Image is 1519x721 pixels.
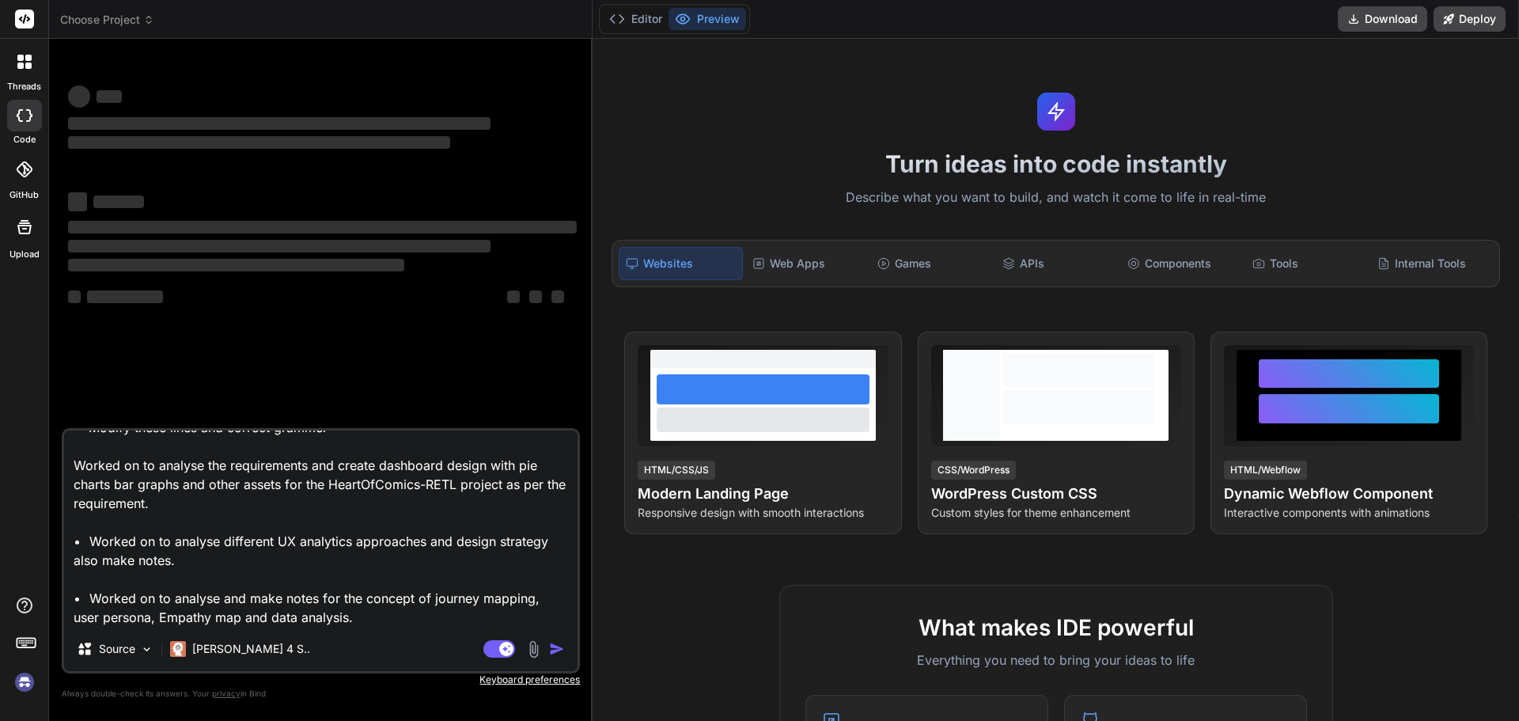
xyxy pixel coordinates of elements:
span: ‌ [507,290,520,303]
img: Claude 4 Sonnet [170,641,186,657]
h4: Dynamic Webflow Component [1224,483,1474,505]
span: ‌ [87,290,163,303]
div: APIs [996,247,1118,280]
img: signin [11,669,38,696]
span: ‌ [68,136,450,149]
div: Games [871,247,993,280]
div: Components [1121,247,1243,280]
span: privacy [212,689,241,698]
span: ‌ [68,221,577,233]
span: Choose Project [60,12,154,28]
span: ‌ [68,290,81,303]
h1: Turn ideas into code instantly [602,150,1510,178]
p: Interactive components with animations [1224,505,1474,521]
p: Describe what you want to build, and watch it come to life in real-time [602,188,1510,208]
div: Websites [619,247,742,280]
span: ‌ [93,195,144,208]
p: [PERSON_NAME] 4 S.. [192,641,310,657]
span: ‌ [97,90,122,103]
span: ‌ [68,192,87,211]
textarea: • Modify these lines and correct grammer Worked on to analyse the requirements and create dashboa... [64,431,578,627]
button: Download [1338,6,1427,32]
label: code [13,133,36,146]
p: Source [99,641,135,657]
h4: Modern Landing Page [638,483,888,505]
label: GitHub [9,188,39,202]
p: Custom styles for theme enhancement [931,505,1181,521]
div: HTML/CSS/JS [638,461,715,480]
div: Web Apps [746,247,868,280]
h4: WordPress Custom CSS [931,483,1181,505]
p: Keyboard preferences [62,674,580,686]
div: CSS/WordPress [931,461,1016,480]
div: Internal Tools [1371,247,1493,280]
button: Preview [669,8,746,30]
button: Deploy [1434,6,1506,32]
p: Responsive design with smooth interactions [638,505,888,521]
p: Always double-check its answers. Your in Bind [62,686,580,701]
span: ‌ [68,240,491,252]
label: Upload [9,248,40,261]
p: Everything you need to bring your ideas to life [805,651,1307,670]
button: Editor [603,8,669,30]
div: Tools [1246,247,1368,280]
span: ‌ [551,290,564,303]
span: ‌ [68,85,90,108]
label: threads [7,80,41,93]
span: ‌ [68,259,404,271]
img: icon [549,641,565,657]
span: ‌ [68,117,491,130]
h2: What makes IDE powerful [805,611,1307,644]
span: ‌ [529,290,542,303]
img: Pick Models [140,643,153,656]
img: attachment [525,640,543,658]
div: HTML/Webflow [1224,461,1307,480]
